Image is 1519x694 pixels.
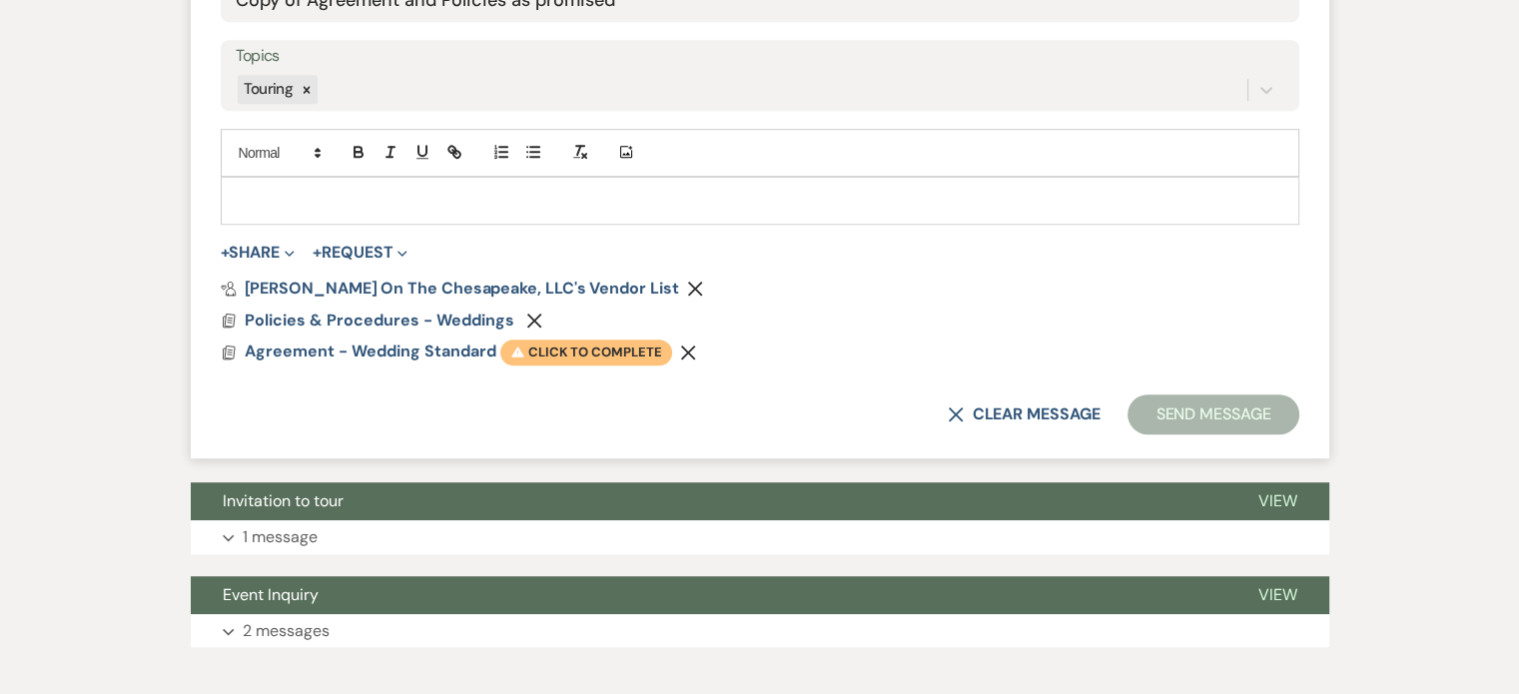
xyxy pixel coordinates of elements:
[245,309,519,333] button: Policies & Procedures - Weddings
[313,245,322,261] span: +
[191,482,1226,520] button: Invitation to tour
[191,614,1329,648] button: 2 messages
[236,42,1284,71] label: Topics
[245,278,679,299] span: [PERSON_NAME] on the Chesapeake, LLC's Vendor List
[221,245,230,261] span: +
[245,340,673,365] button: Agreement - Wedding Standard Click to complete
[243,524,318,550] p: 1 message
[221,245,296,261] button: Share
[1258,490,1297,511] span: View
[245,310,514,331] span: Policies & Procedures - Weddings
[245,341,496,361] span: Agreement - Wedding Standard
[191,520,1329,554] button: 1 message
[1128,394,1298,434] button: Send Message
[223,490,344,511] span: Invitation to tour
[948,406,1100,422] button: Clear message
[221,281,679,297] a: [PERSON_NAME] on the Chesapeake, LLC's Vendor List
[1258,584,1297,605] span: View
[500,340,672,365] span: Click to complete
[313,245,407,261] button: Request
[1226,482,1329,520] button: View
[238,75,297,104] div: Touring
[223,584,319,605] span: Event Inquiry
[191,576,1226,614] button: Event Inquiry
[243,618,330,644] p: 2 messages
[1226,576,1329,614] button: View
